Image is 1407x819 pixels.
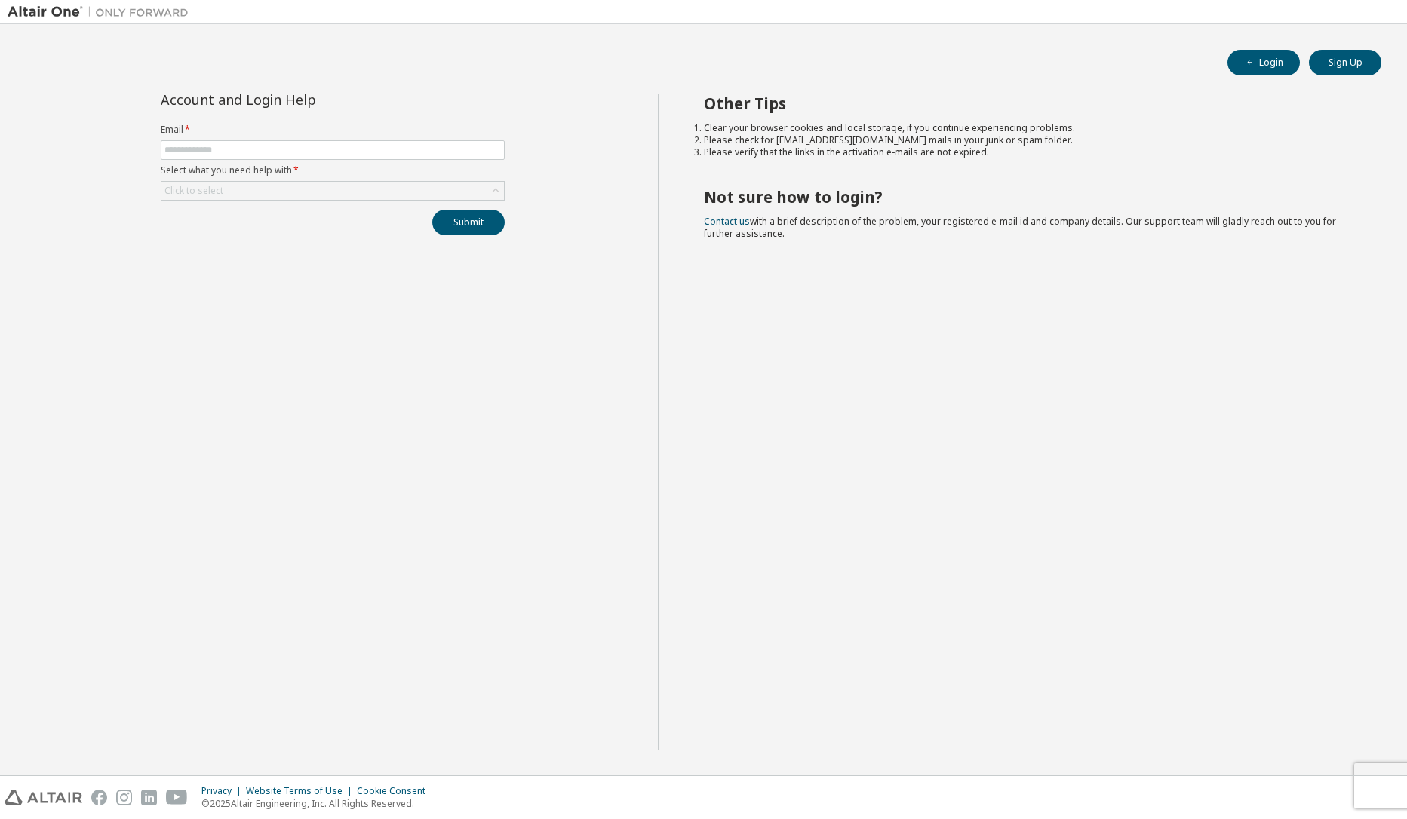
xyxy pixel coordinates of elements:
button: Sign Up [1309,50,1381,75]
h2: Other Tips [704,94,1354,113]
div: Click to select [164,185,223,197]
img: altair_logo.svg [5,790,82,805]
li: Please verify that the links in the activation e-mails are not expired. [704,146,1354,158]
li: Clear your browser cookies and local storage, if you continue experiencing problems. [704,122,1354,134]
label: Select what you need help with [161,164,505,176]
div: Website Terms of Use [246,785,357,797]
div: Account and Login Help [161,94,436,106]
div: Cookie Consent [357,785,435,797]
button: Login [1227,50,1300,75]
label: Email [161,124,505,136]
span: with a brief description of the problem, your registered e-mail id and company details. Our suppo... [704,215,1336,240]
button: Submit [432,210,505,235]
li: Please check for [EMAIL_ADDRESS][DOMAIN_NAME] mails in your junk or spam folder. [704,134,1354,146]
p: © 2025 Altair Engineering, Inc. All Rights Reserved. [201,797,435,810]
div: Click to select [161,182,504,200]
img: linkedin.svg [141,790,157,805]
img: facebook.svg [91,790,107,805]
img: youtube.svg [166,790,188,805]
img: Altair One [8,5,196,20]
div: Privacy [201,785,246,797]
h2: Not sure how to login? [704,187,1354,207]
a: Contact us [704,215,750,228]
img: instagram.svg [116,790,132,805]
